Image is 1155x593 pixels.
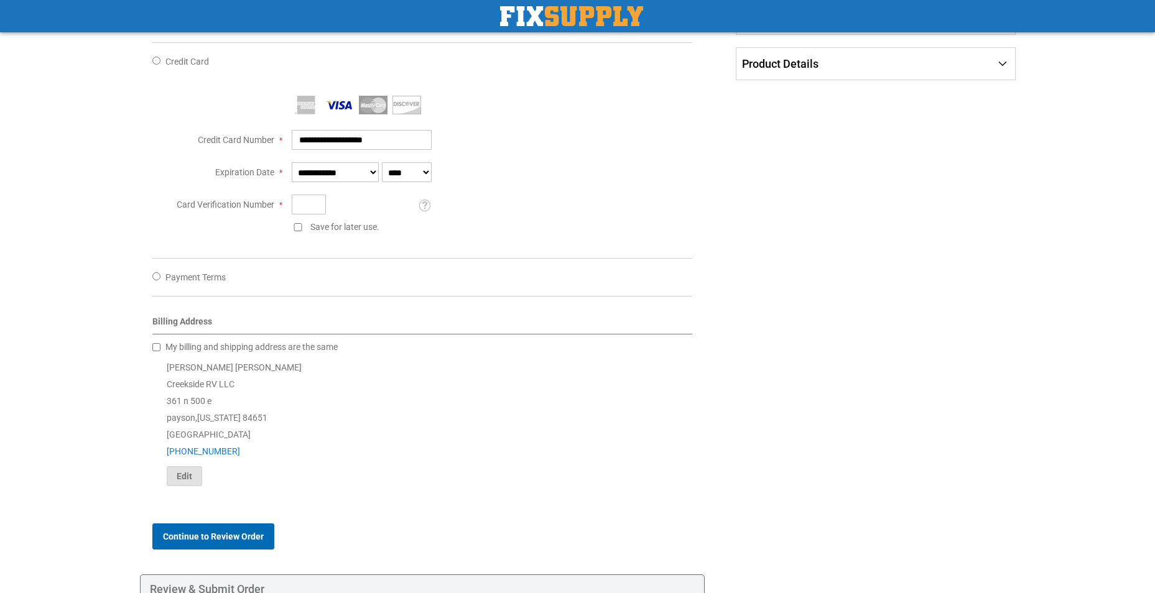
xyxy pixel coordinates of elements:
[198,135,274,145] span: Credit Card Number
[292,96,320,114] img: American Express
[215,167,274,177] span: Expiration Date
[392,96,421,114] img: Discover
[359,96,387,114] img: MasterCard
[152,359,693,486] div: [PERSON_NAME] [PERSON_NAME] Creekside RV LLC 361 n 500 e payson , 84651 [GEOGRAPHIC_DATA]
[165,57,209,67] span: Credit Card
[197,413,241,423] span: [US_STATE]
[165,342,338,352] span: My billing and shipping address are the same
[152,523,274,549] button: Continue to Review Order
[325,96,354,114] img: Visa
[742,57,819,70] span: Product Details
[163,531,264,541] span: Continue to Review Order
[177,200,274,209] span: Card Verification Number
[310,222,379,232] span: Save for later use.
[177,471,192,481] span: Edit
[152,315,693,334] div: Billing Address
[500,6,643,26] a: store logo
[500,6,643,26] img: Fix Industrial Supply
[167,446,240,456] a: [PHONE_NUMBER]
[165,272,226,282] span: Payment Terms
[167,466,202,486] button: Edit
